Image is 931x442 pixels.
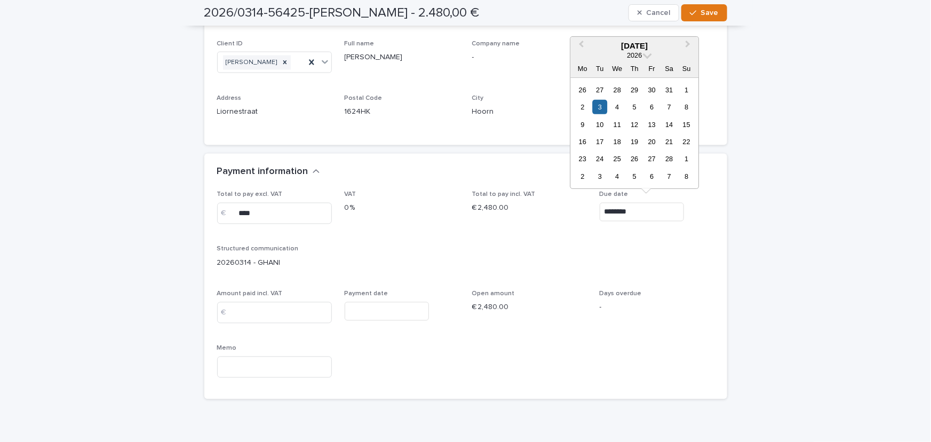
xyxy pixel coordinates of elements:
[345,107,459,118] p: 1624HK
[610,61,624,76] div: We
[627,117,642,131] div: Choose Thursday, 12 February 2026
[223,56,279,70] div: [PERSON_NAME]
[646,9,670,17] span: Cancel
[628,4,680,21] button: Cancel
[575,135,590,149] div: Choose Monday, 16 February 2026
[627,135,642,149] div: Choose Thursday, 19 February 2026
[570,41,698,50] div: [DATE]
[217,258,714,269] p: 20260314 - GHANI
[217,167,320,178] button: Payment information
[217,95,242,101] span: Address
[679,61,694,76] div: Su
[627,152,642,166] div: Choose Thursday, 26 February 2026
[593,135,607,149] div: Choose Tuesday, 17 February 2026
[472,41,520,47] span: Company name
[680,37,697,54] button: Next Month
[679,100,694,114] div: Choose Sunday, 8 February 2026
[575,117,590,131] div: Choose Monday, 9 February 2026
[217,41,243,47] span: Client ID
[610,135,624,149] div: Choose Wednesday, 18 February 2026
[644,169,659,184] div: Choose Friday, 6 March 2026
[644,61,659,76] div: Fr
[574,81,695,185] div: month 2026-02
[204,5,480,21] h2: 2026/0314-56425-[PERSON_NAME] - 2.480,00 €
[575,61,590,76] div: Mo
[217,345,237,352] span: Memo
[662,169,677,184] div: Choose Saturday, 7 March 2026
[593,100,607,114] div: Choose Tuesday, 3 February 2026
[593,117,607,131] div: Choose Tuesday, 10 February 2026
[627,82,642,97] div: Choose Thursday, 29 January 2026
[679,117,694,131] div: Choose Sunday, 15 February 2026
[472,192,536,198] span: Total to pay incl. VAT
[575,169,590,184] div: Choose Monday, 2 March 2026
[644,100,659,114] div: Choose Friday, 6 February 2026
[679,135,694,149] div: Choose Sunday, 22 February 2026
[600,291,642,297] span: Days overdue
[593,169,607,184] div: Choose Tuesday, 3 March 2026
[644,135,659,149] div: Choose Friday, 20 February 2026
[681,4,727,21] button: Save
[662,117,677,131] div: Choose Saturday, 14 February 2026
[662,82,677,97] div: Choose Saturday, 31 January 2026
[662,152,677,166] div: Choose Saturday, 28 February 2026
[345,95,383,101] span: Postal Code
[575,152,590,166] div: Choose Monday, 23 February 2026
[472,107,587,118] p: Hoorn
[644,152,659,166] div: Choose Friday, 27 February 2026
[610,152,624,166] div: Choose Wednesday, 25 February 2026
[701,9,719,17] span: Save
[217,192,283,198] span: Total to pay excl. VAT
[644,82,659,97] div: Choose Friday, 30 January 2026
[472,302,587,313] p: € 2,480.00
[593,152,607,166] div: Choose Tuesday, 24 February 2026
[472,52,587,63] p: -
[217,107,332,118] p: Liornestraat
[575,82,590,97] div: Choose Monday, 26 January 2026
[217,167,308,178] h2: Payment information
[644,117,659,131] div: Choose Friday, 13 February 2026
[345,192,356,198] span: VAT
[679,152,694,166] div: Choose Sunday, 1 March 2026
[217,302,238,323] div: €
[217,246,299,252] span: Structured communication
[627,100,642,114] div: Choose Thursday, 5 February 2026
[345,52,459,63] p: [PERSON_NAME]
[662,61,677,76] div: Sa
[217,203,238,224] div: €
[662,100,677,114] div: Choose Saturday, 7 February 2026
[593,61,607,76] div: Tu
[610,82,624,97] div: Choose Wednesday, 28 January 2026
[627,51,642,59] span: 2026
[345,291,388,297] span: Payment date
[627,61,642,76] div: Th
[571,37,588,54] button: Previous Month
[600,302,714,313] p: -
[627,169,642,184] div: Choose Thursday, 5 March 2026
[472,203,587,214] p: € 2,480.00
[217,291,283,297] span: Amount paid incl. VAT
[679,82,694,97] div: Choose Sunday, 1 February 2026
[575,100,590,114] div: Choose Monday, 2 February 2026
[610,169,624,184] div: Choose Wednesday, 4 March 2026
[610,117,624,131] div: Choose Wednesday, 11 February 2026
[345,41,375,47] span: Full name
[472,291,515,297] span: Open amount
[345,203,459,214] p: 0 %
[662,135,677,149] div: Choose Saturday, 21 February 2026
[610,100,624,114] div: Choose Wednesday, 4 February 2026
[679,169,694,184] div: Choose Sunday, 8 March 2026
[593,82,607,97] div: Choose Tuesday, 27 January 2026
[472,95,484,101] span: City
